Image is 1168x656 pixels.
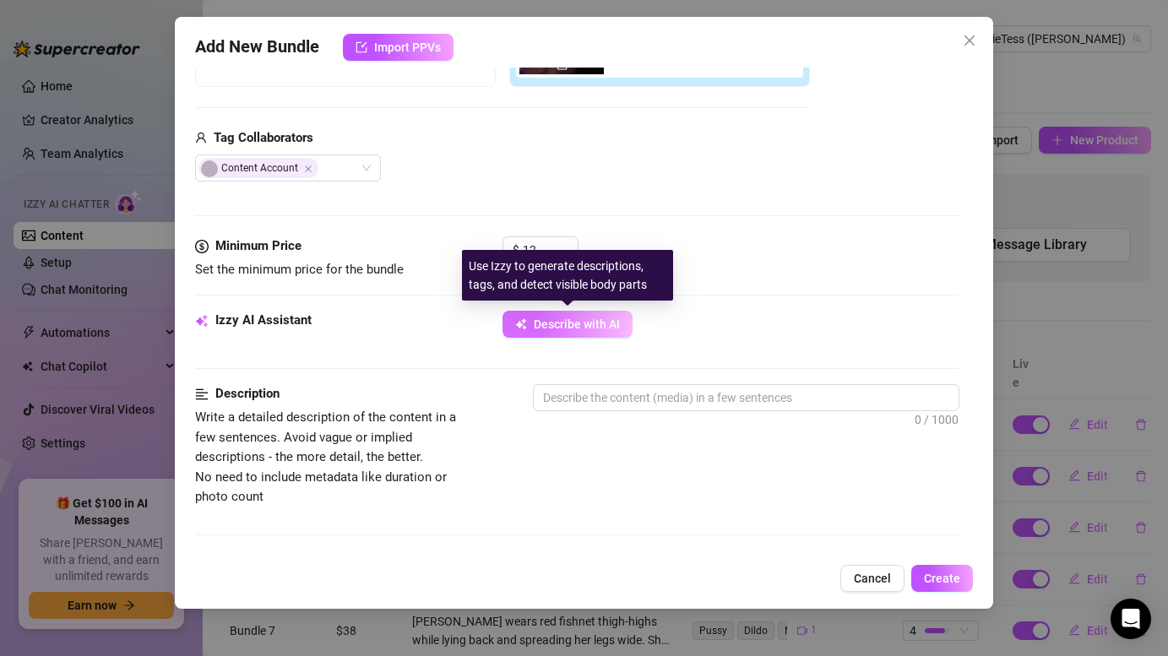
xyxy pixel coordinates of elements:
span: Content Account [198,158,318,178]
span: close [963,34,976,47]
div: Open Intercom Messenger [1111,599,1151,639]
span: Set the minimum price for the bundle [195,262,404,277]
button: Cancel [840,565,905,592]
span: Import PPVs [374,41,441,54]
strong: Tag Collaborators [214,130,313,145]
strong: Izzy AI Assistant [215,312,312,328]
span: import [356,41,367,53]
strong: Description [215,386,280,401]
span: user [195,128,207,149]
strong: Minimum Price [215,238,302,253]
div: Use Izzy to generate descriptions, tags, and detect visible body parts [462,250,673,301]
span: Create [924,572,960,585]
span: Cancel [854,572,891,585]
button: Import PPVs [343,34,454,61]
span: Close [956,34,983,47]
button: Create [911,565,973,592]
span: Add New Bundle [195,34,319,61]
span: Close [304,165,312,173]
span: align-left [195,384,209,404]
button: Close [956,27,983,54]
span: Write a detailed description of the content in a few sentences. Avoid vague or implied descriptio... [195,409,456,504]
button: Describe with AI [503,311,633,338]
span: Describe with AI [534,317,620,331]
span: dollar [195,236,209,257]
